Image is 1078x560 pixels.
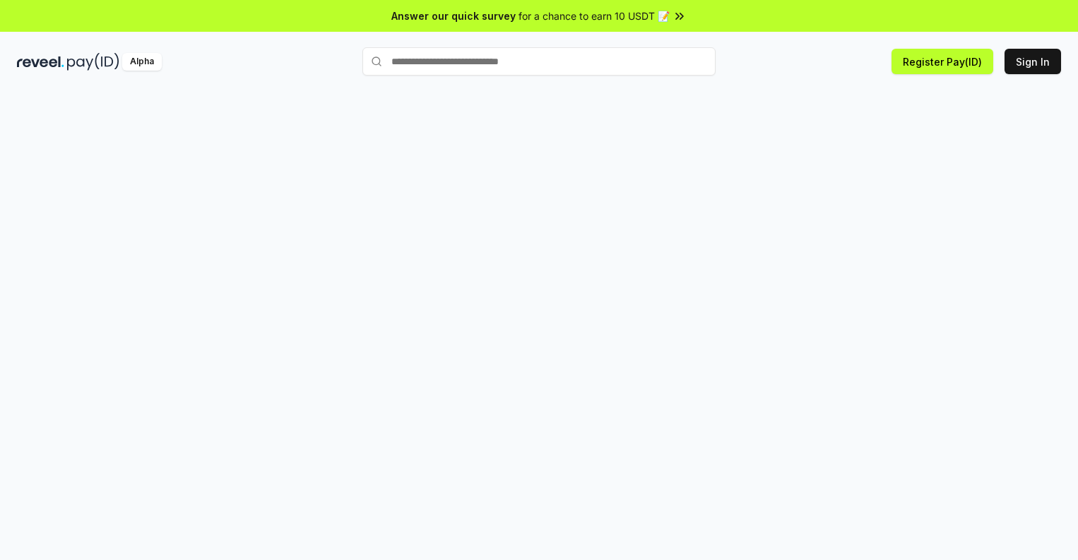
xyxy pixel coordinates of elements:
[122,53,162,71] div: Alpha
[892,49,993,74] button: Register Pay(ID)
[17,53,64,71] img: reveel_dark
[519,8,670,23] span: for a chance to earn 10 USDT 📝
[1005,49,1061,74] button: Sign In
[67,53,119,71] img: pay_id
[391,8,516,23] span: Answer our quick survey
